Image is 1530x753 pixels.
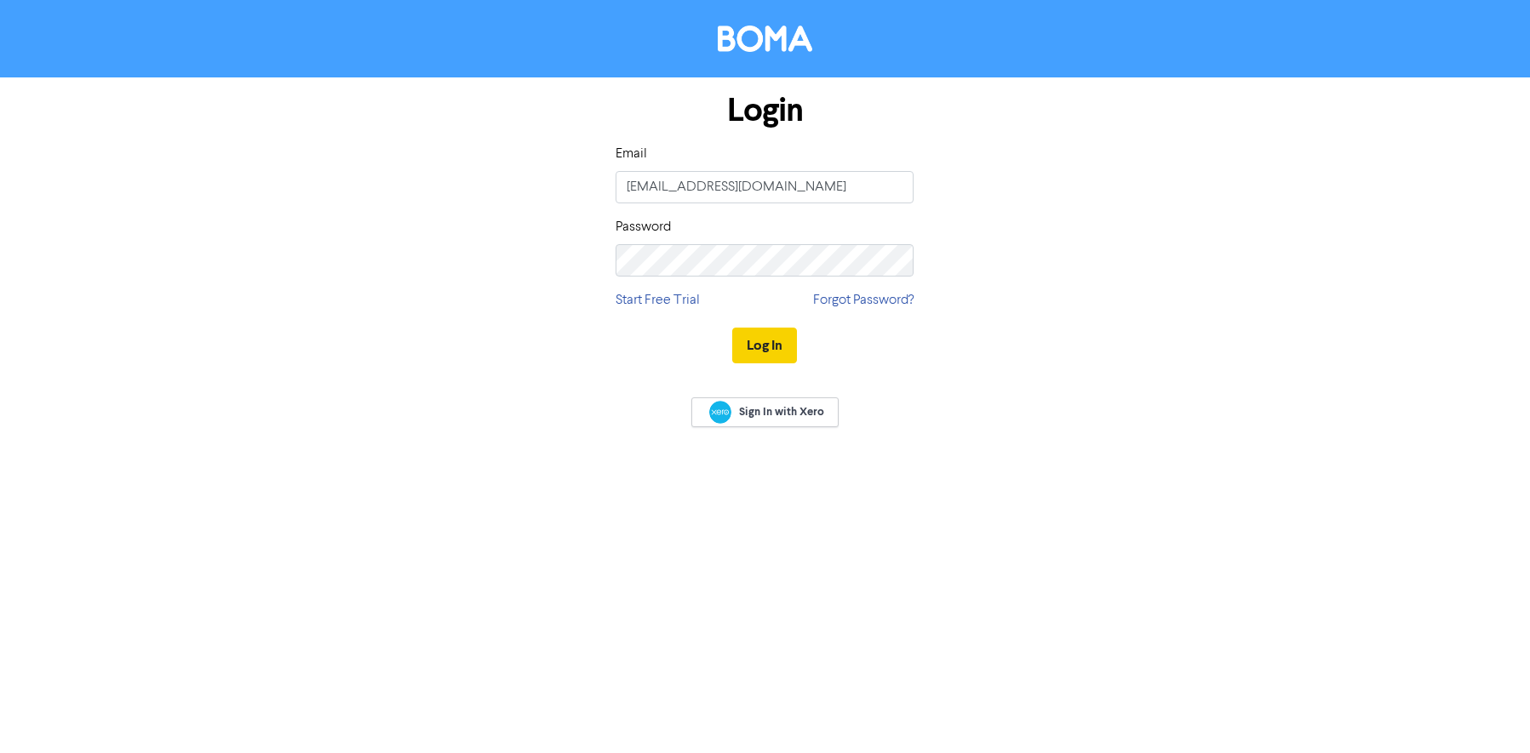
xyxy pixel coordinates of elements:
[691,397,838,427] a: Sign In with Xero
[616,290,700,311] a: Start Free Trial
[732,328,797,363] button: Log In
[616,91,914,130] h1: Login
[709,401,731,424] img: Xero logo
[718,26,812,52] img: BOMA Logo
[616,144,647,164] label: Email
[616,217,671,237] label: Password
[813,290,914,311] a: Forgot Password?
[739,404,824,419] span: Sign In with Xero
[1445,671,1530,753] iframe: Chat Widget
